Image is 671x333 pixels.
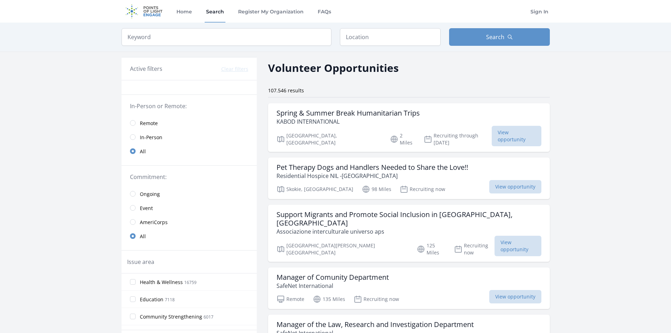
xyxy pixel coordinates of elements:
[140,279,183,286] span: Health & Wellness
[277,117,420,126] p: KABOD INTERNATIONAL
[277,295,304,303] p: Remote
[140,233,146,240] span: All
[140,296,163,303] span: Education
[400,185,445,193] p: Recruiting now
[184,279,197,285] span: 16759
[268,87,304,94] span: 107.546 results
[489,180,541,193] span: View opportunity
[489,290,541,303] span: View opportunity
[495,236,541,256] span: View opportunity
[268,205,550,262] a: Support Migrants and Promote Social Inclusion in [GEOGRAPHIC_DATA], [GEOGRAPHIC_DATA] Associazion...
[417,242,446,256] p: 125 Miles
[140,191,160,198] span: Ongoing
[130,314,136,319] input: Community Strengthening 6017
[277,109,420,117] h3: Spring & Summer Break Humanitarian Trips
[140,205,153,212] span: Event
[130,279,136,285] input: Health & Wellness 16759
[277,163,468,172] h3: Pet Therapy Dogs and Handlers Needed to Share the Love!!
[204,314,213,320] span: 6017
[277,185,353,193] p: Skokie, [GEOGRAPHIC_DATA]
[140,134,162,141] span: In-Person
[268,60,399,76] h2: Volunteer Opportunities
[221,66,248,73] button: Clear filters
[277,172,468,180] p: Residential Hospice NIL -[GEOGRAPHIC_DATA]
[449,28,550,46] button: Search
[122,144,257,158] a: All
[122,215,257,229] a: AmeriCorps
[268,103,550,152] a: Spring & Summer Break Humanitarian Trips KABOD INTERNATIONAL [GEOGRAPHIC_DATA], [GEOGRAPHIC_DATA]...
[165,297,175,303] span: 7118
[122,130,257,144] a: In-Person
[140,219,168,226] span: AmeriCorps
[486,33,504,41] span: Search
[140,120,158,127] span: Remote
[354,295,399,303] p: Recruiting now
[122,187,257,201] a: Ongoing
[313,295,345,303] p: 135 Miles
[140,313,202,320] span: Community Strengthening
[130,173,248,181] legend: Commitment:
[454,242,495,256] p: Recruiting now
[277,227,541,236] p: Associazione interculturale universo aps
[130,296,136,302] input: Education 7118
[122,28,331,46] input: Keyword
[268,158,550,199] a: Pet Therapy Dogs and Handlers Needed to Share the Love!! Residential Hospice NIL -[GEOGRAPHIC_DAT...
[277,132,382,146] p: [GEOGRAPHIC_DATA], [GEOGRAPHIC_DATA]
[140,148,146,155] span: All
[492,126,541,146] span: View opportunity
[277,320,474,329] h3: Manager of the Law, Research and Investigation Department
[390,132,415,146] p: 2 Miles
[277,210,541,227] h3: Support Migrants and Promote Social Inclusion in [GEOGRAPHIC_DATA], [GEOGRAPHIC_DATA]
[362,185,391,193] p: 98 Miles
[424,132,492,146] p: Recruiting through [DATE]
[127,258,154,266] legend: Issue area
[277,242,408,256] p: [GEOGRAPHIC_DATA][PERSON_NAME][GEOGRAPHIC_DATA]
[268,267,550,309] a: Manager of Comunity Department SafeNet International Remote 135 Miles Recruiting now View opportu...
[130,64,162,73] h3: Active filters
[277,273,389,282] h3: Manager of Comunity Department
[277,282,389,290] p: SafeNet International
[122,229,257,243] a: All
[122,116,257,130] a: Remote
[130,102,248,110] legend: In-Person or Remote:
[340,28,441,46] input: Location
[122,201,257,215] a: Event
